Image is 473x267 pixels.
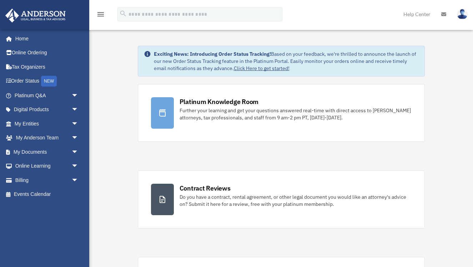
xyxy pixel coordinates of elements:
[180,107,412,121] div: Further your learning and get your questions answered real-time with direct access to [PERSON_NAM...
[138,170,425,228] a: Contract Reviews Do you have a contract, rental agreement, or other legal document you would like...
[71,117,86,131] span: arrow_drop_down
[41,76,57,86] div: NEW
[154,50,419,72] div: Based on your feedback, we're thrilled to announce the launch of our new Order Status Tracking fe...
[5,131,89,145] a: My Anderson Teamarrow_drop_down
[5,159,89,173] a: Online Learningarrow_drop_down
[5,31,86,46] a: Home
[234,65,290,71] a: Click Here to get started!
[96,13,105,19] a: menu
[5,46,89,60] a: Online Ordering
[3,9,68,23] img: Anderson Advisors Platinum Portal
[5,74,89,89] a: Order StatusNEW
[96,10,105,19] i: menu
[5,60,89,74] a: Tax Organizers
[71,173,86,188] span: arrow_drop_down
[5,103,89,117] a: Digital Productsarrow_drop_down
[5,117,89,131] a: My Entitiesarrow_drop_down
[71,103,86,117] span: arrow_drop_down
[71,131,86,145] span: arrow_drop_down
[180,184,231,193] div: Contract Reviews
[71,159,86,174] span: arrow_drop_down
[71,88,86,103] span: arrow_drop_down
[180,97,259,106] div: Platinum Knowledge Room
[457,9,468,19] img: User Pic
[154,51,271,57] strong: Exciting News: Introducing Order Status Tracking!
[180,193,412,208] div: Do you have a contract, rental agreement, or other legal document you would like an attorney's ad...
[119,10,127,18] i: search
[5,88,89,103] a: Platinum Q&Aarrow_drop_down
[5,187,89,202] a: Events Calendar
[5,173,89,187] a: Billingarrow_drop_down
[5,145,89,159] a: My Documentsarrow_drop_down
[138,84,425,142] a: Platinum Knowledge Room Further your learning and get your questions answered real-time with dire...
[71,145,86,159] span: arrow_drop_down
